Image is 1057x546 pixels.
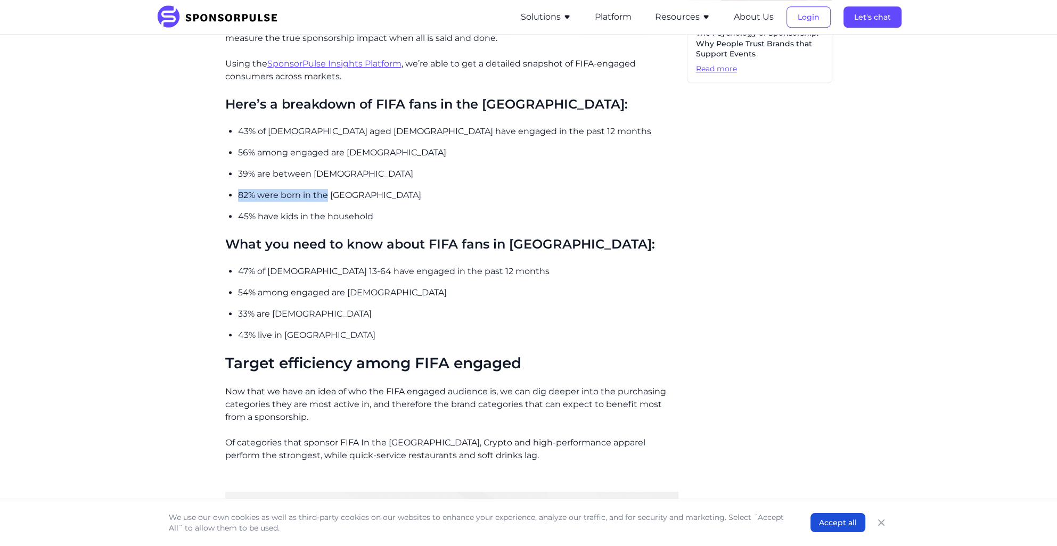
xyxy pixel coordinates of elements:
[238,189,678,202] p: 82% were born in the [GEOGRAPHIC_DATA]
[1004,495,1057,546] iframe: Chat Widget
[225,436,678,462] p: Of categories that sponsor FIFA In the [GEOGRAPHIC_DATA], Crypto and high-performance apparel per...
[238,308,678,320] p: 33% are [DEMOGRAPHIC_DATA]
[238,168,678,180] p: 39% are between [DEMOGRAPHIC_DATA]
[225,385,678,424] p: Now that we have an idea of who the FIFA engaged audience is, we can dig deeper into the purchasi...
[169,512,789,533] p: We use our own cookies as well as third-party cookies on our websites to enhance your experience,...
[238,210,678,223] p: 45% have kids in the household
[810,513,865,532] button: Accept all
[843,12,902,22] a: Let's chat
[238,125,678,138] p: 43% of [DEMOGRAPHIC_DATA] aged [DEMOGRAPHIC_DATA] have engaged in the past 12 months
[734,11,774,23] button: About Us
[238,329,678,342] p: 43% live in [GEOGRAPHIC_DATA]
[225,96,678,112] h3: Here’s a breakdown of FIFA fans in the [GEOGRAPHIC_DATA]:
[786,6,831,28] button: Login
[225,57,678,83] p: Using the , we’re able to get a detailed snapshot of FIFA-engaged consumers across markets.
[655,11,710,23] button: Resources
[696,28,823,60] span: The Psychology of Sponsorship: Why People Trust Brands that Support Events
[238,286,678,299] p: 54% among engaged are [DEMOGRAPHIC_DATA]
[734,12,774,22] a: About Us
[238,265,678,278] p: 47% of [DEMOGRAPHIC_DATA] 13-64 have engaged in the past 12 months
[843,6,902,28] button: Let's chat
[786,12,831,22] a: Login
[696,64,823,75] span: Read more
[521,11,571,23] button: Solutions
[156,5,285,29] img: SponsorPulse
[267,59,402,69] a: SponsorPulse Insights Platform
[225,236,678,252] h3: What you need to know about FIFA fans in [GEOGRAPHIC_DATA]:
[238,146,678,159] p: 56% among engaged are [DEMOGRAPHIC_DATA]
[595,11,632,23] button: Platform
[595,12,632,22] a: Platform
[225,354,678,373] h2: Target efficiency among FIFA engaged
[874,515,889,530] button: Close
